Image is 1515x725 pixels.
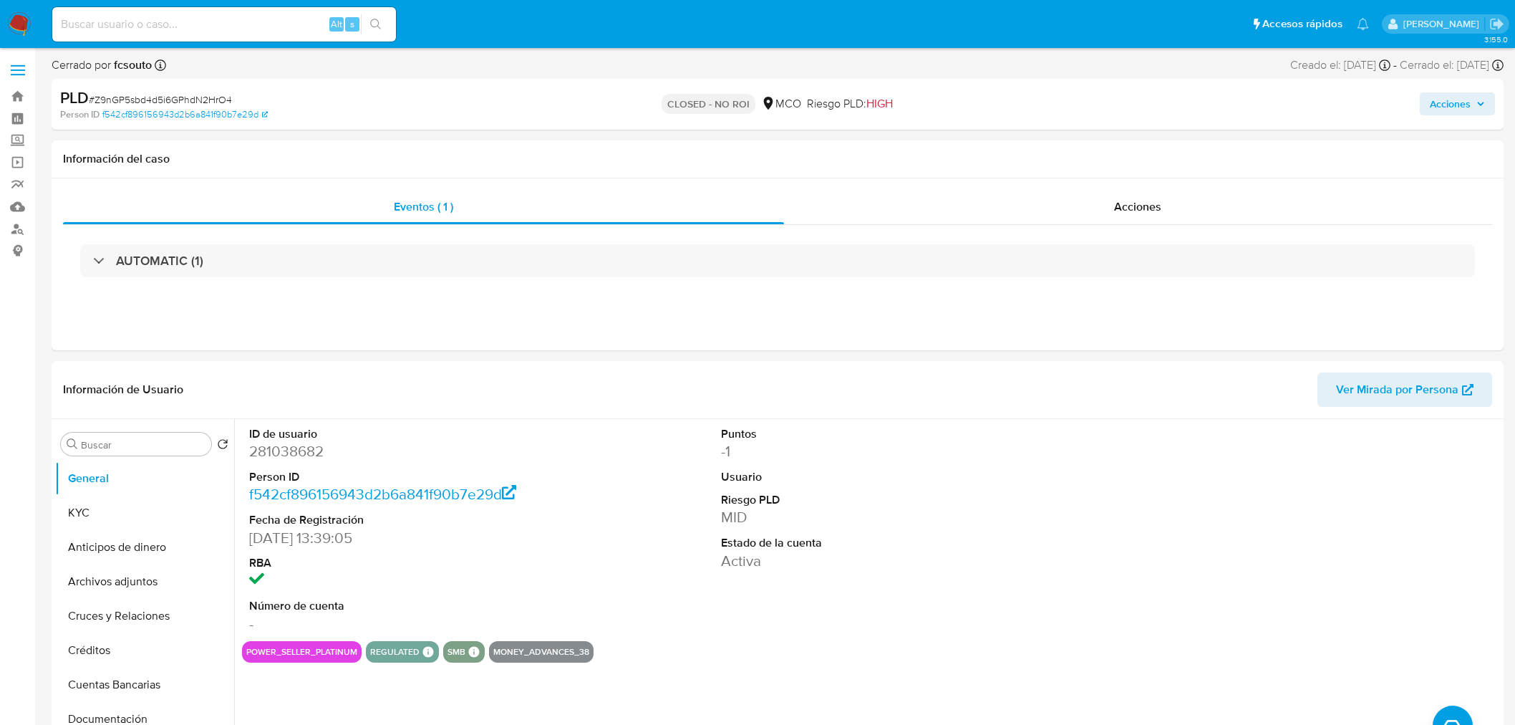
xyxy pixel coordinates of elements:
[1430,92,1471,115] span: Acciones
[249,441,549,461] dd: 281038682
[55,599,234,633] button: Cruces y Relaciones
[1403,17,1484,31] p: felipe.cayon@mercadolibre.com
[102,108,268,121] a: f542cf896156943d2b6a841f90b7e29d
[721,535,1021,551] dt: Estado de la cuenta
[52,15,396,34] input: Buscar usuario o caso...
[721,492,1021,508] dt: Riesgo PLD
[249,598,549,614] dt: Número de cuenta
[60,86,89,109] b: PLD
[52,57,152,73] span: Cerrado por
[249,426,549,442] dt: ID de usuario
[361,14,390,34] button: search-icon
[761,96,801,112] div: MCO
[1290,57,1390,73] div: Creado el: [DATE]
[249,614,549,634] dd: -
[1393,57,1397,73] span: -
[721,426,1021,442] dt: Puntos
[89,92,232,107] span: # Z9nGP5sbd4d5i6GPhdN2HrO4
[63,383,183,397] h1: Información de Usuario
[55,496,234,530] button: KYC
[63,152,1492,166] h1: Información del caso
[55,633,234,668] button: Créditos
[370,649,420,655] button: regulated
[67,438,78,450] button: Buscar
[1336,373,1458,407] span: Ver Mirada por Persona
[249,555,549,571] dt: RBA
[721,469,1021,485] dt: Usuario
[447,649,465,655] button: smb
[721,507,1021,527] dd: MID
[55,668,234,702] button: Cuentas Bancarias
[249,512,549,528] dt: Fecha de Registración
[249,484,517,504] a: f542cf896156943d2b6a841f90b7e29d
[111,57,152,73] b: fcsouto
[1400,57,1504,73] div: Cerrado el: [DATE]
[116,253,203,269] h3: AUTOMATIC (1)
[331,17,342,31] span: Alt
[1420,92,1495,115] button: Acciones
[866,95,893,112] span: HIGH
[493,649,589,655] button: money_advances_38
[1262,16,1342,32] span: Accesos rápidos
[249,528,549,548] dd: [DATE] 13:39:05
[1317,373,1492,407] button: Ver Mirada por Persona
[1357,18,1369,30] a: Notificaciones
[662,94,755,114] p: CLOSED - NO ROI
[394,198,453,215] span: Eventos ( 1 )
[55,461,234,496] button: General
[60,108,100,121] b: Person ID
[249,469,549,485] dt: Person ID
[1114,198,1161,215] span: Acciones
[807,96,893,112] span: Riesgo PLD:
[246,649,357,655] button: power_seller_platinum
[55,565,234,599] button: Archivos adjuntos
[721,551,1021,571] dd: Activa
[81,438,205,451] input: Buscar
[350,17,354,31] span: s
[80,244,1475,277] div: AUTOMATIC (1)
[55,530,234,565] button: Anticipos de dinero
[217,438,228,454] button: Volver al orden por defecto
[1489,16,1504,32] a: Salir
[721,441,1021,461] dd: -1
